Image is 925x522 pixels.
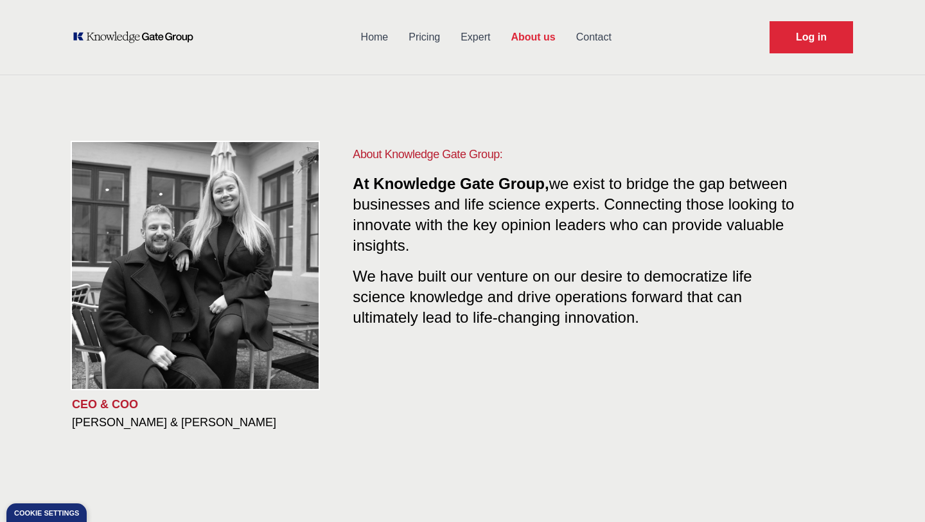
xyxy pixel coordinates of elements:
[398,21,450,54] a: Pricing
[353,262,752,326] span: We have built our venture on our desire to democratize life science knowledge and drive operation...
[353,145,802,163] h1: About Knowledge Gate Group:
[351,21,399,54] a: Home
[770,21,853,53] a: Request Demo
[861,460,925,522] iframe: Chat Widget
[72,397,332,412] p: CEO & COO
[566,21,622,54] a: Contact
[450,21,500,54] a: Expert
[72,31,202,44] a: KOL Knowledge Platform: Talk to Key External Experts (KEE)
[72,142,319,389] img: KOL management, KEE, Therapy area experts
[72,415,332,430] h3: [PERSON_NAME] & [PERSON_NAME]
[500,21,565,54] a: About us
[353,175,794,254] span: we exist to bridge the gap between businesses and life science experts. Connecting those looking ...
[14,510,79,517] div: Cookie settings
[353,175,549,192] span: At Knowledge Gate Group,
